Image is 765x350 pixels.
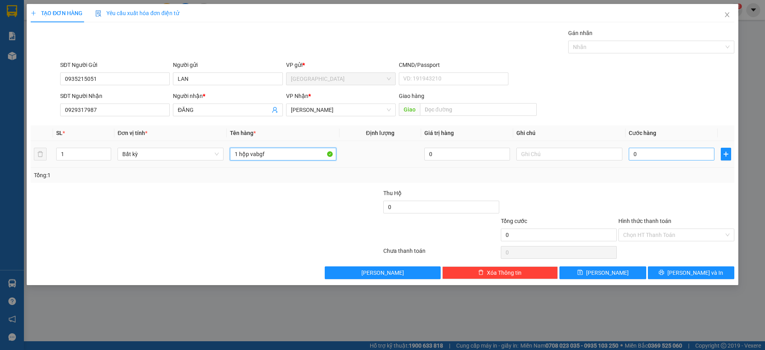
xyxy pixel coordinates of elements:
[648,266,734,279] button: printer[PERSON_NAME] và In
[559,266,646,279] button: save[PERSON_NAME]
[291,73,391,85] span: Nha Trang
[34,148,47,160] button: delete
[659,270,664,276] span: printer
[95,10,179,16] span: Yêu cầu xuất hóa đơn điện tử
[325,266,441,279] button: [PERSON_NAME]
[122,148,219,160] span: Bất kỳ
[667,268,723,277] span: [PERSON_NAME] và In
[34,171,295,180] div: Tổng: 1
[230,148,336,160] input: VD: Bàn, Ghế
[721,148,731,160] button: plus
[361,268,404,277] span: [PERSON_NAME]
[60,61,170,69] div: SĐT Người Gửi
[586,268,629,277] span: [PERSON_NAME]
[286,61,396,69] div: VP gửi
[230,130,256,136] span: Tên hàng
[51,12,76,63] b: BIÊN NHẬN GỬI HÀNG
[272,107,278,113] span: user-add
[10,10,50,50] img: logo.jpg
[721,151,731,157] span: plus
[629,130,656,136] span: Cước hàng
[60,92,170,100] div: SĐT Người Nhận
[399,61,508,69] div: CMND/Passport
[173,61,282,69] div: Người gửi
[516,148,622,160] input: Ghi Chú
[568,30,592,36] label: Gán nhãn
[724,12,730,18] span: close
[577,270,583,276] span: save
[716,4,738,26] button: Close
[487,268,522,277] span: Xóa Thông tin
[31,10,36,16] span: plus
[291,104,391,116] span: Lê Hồng Phong
[501,218,527,224] span: Tổng cước
[95,10,102,17] img: icon
[420,103,537,116] input: Dọc đường
[286,93,308,99] span: VP Nhận
[399,103,420,116] span: Giao
[366,130,394,136] span: Định lượng
[56,130,63,136] span: SL
[424,130,454,136] span: Giá trị hàng
[478,270,484,276] span: delete
[382,246,500,260] div: Chưa thanh toán
[513,125,626,141] th: Ghi chú
[424,148,510,160] input: 0
[67,30,110,37] b: [DOMAIN_NAME]
[442,266,558,279] button: deleteXóa Thông tin
[86,10,106,29] img: logo.jpg
[383,190,402,196] span: Thu Hộ
[10,51,45,89] b: [PERSON_NAME]
[618,218,671,224] label: Hình thức thanh toán
[173,92,282,100] div: Người nhận
[399,93,424,99] span: Giao hàng
[118,130,147,136] span: Đơn vị tính
[67,38,110,48] li: (c) 2017
[31,10,82,16] span: TẠO ĐƠN HÀNG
